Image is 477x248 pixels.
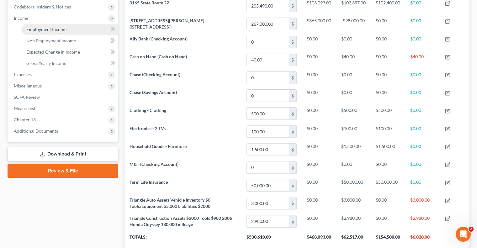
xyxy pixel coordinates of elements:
[289,36,296,48] div: $
[336,140,371,158] td: $1,500.00
[469,227,474,232] span: 2
[405,212,440,230] td: $2,980.00
[405,194,440,212] td: $3,000.00
[336,51,371,69] td: $40.00
[405,140,440,158] td: $0.00
[289,161,296,173] div: $
[14,117,36,122] span: Chapter 13
[371,194,405,212] td: $0.00
[405,176,440,194] td: $0.00
[302,33,336,51] td: $0.00
[130,90,177,95] span: Chase (Savings Account)
[336,87,371,105] td: $0.00
[14,94,40,100] span: SOFA Review
[247,72,289,84] input: 0.00
[125,230,241,248] th: Totals:
[302,15,336,33] td: $365,000.00
[405,33,440,51] td: $0.00
[302,212,336,230] td: $0.00
[130,18,204,29] span: [STREET_ADDRESS][PERSON_NAME] ([STREET_ADDRESS])
[371,33,405,51] td: $0.00
[247,90,289,102] input: 0.00
[302,194,336,212] td: $0.00
[289,72,296,84] div: $
[130,36,188,41] span: Ally Bank (Checking Account)
[130,144,187,149] span: Household Goods - Furniture
[405,158,440,176] td: $0.00
[130,72,180,77] span: Chase (Checking Account)
[289,126,296,138] div: $
[247,144,289,156] input: 0.00
[241,230,302,248] th: $530,610.00
[371,176,405,194] td: $50,000.00
[456,227,471,242] iframe: Intercom live chat
[302,123,336,140] td: $0.00
[302,69,336,87] td: $0.00
[8,147,118,161] a: Download & Print
[371,230,405,248] th: $154,500.00
[8,164,118,178] a: Review & File
[14,83,42,88] span: Miscellaneous
[289,144,296,156] div: $
[247,179,289,191] input: 0.00
[130,126,166,131] span: Electronics - 2 TVs
[247,215,289,227] input: 0.00
[336,69,371,87] td: $0.00
[336,105,371,123] td: $500.00
[336,33,371,51] td: $0.00
[371,51,405,69] td: $0.00
[336,194,371,212] td: $3,000.00
[21,58,118,69] a: Gross Yearly Income
[289,108,296,119] div: $
[289,90,296,102] div: $
[302,140,336,158] td: $0.00
[26,38,76,43] span: Non Employment Income
[371,105,405,123] td: $500.00
[289,197,296,209] div: $
[247,197,289,209] input: 0.00
[371,123,405,140] td: $100.00
[26,49,80,55] span: Expected Change in Income
[14,72,32,77] span: Expenses
[247,18,289,30] input: 0.00
[302,87,336,105] td: $0.00
[14,15,28,21] span: Income
[9,92,118,103] a: SOFA Review
[130,197,210,209] span: Triangle Auto Assets Vehicle Inventory $0 Tools/Equipment $5,000 Liabilities $2000
[130,54,187,59] span: Cash on Hand (Cash on Hand)
[14,128,58,134] span: Additional Documents
[405,51,440,69] td: $40.00
[336,176,371,194] td: $50,000.00
[289,179,296,191] div: $
[21,46,118,58] a: Expected Change in Income
[336,158,371,176] td: $0.00
[247,54,289,66] input: 0.00
[371,158,405,176] td: $0.00
[289,18,296,30] div: $
[371,87,405,105] td: $0.00
[289,215,296,227] div: $
[336,212,371,230] td: $2,980.00
[302,230,336,248] th: $468,093.00
[21,24,118,35] a: Employment Income
[247,126,289,138] input: 0.00
[130,108,166,113] span: Clothing - Clothing
[405,123,440,140] td: $0.00
[302,176,336,194] td: $0.00
[405,230,440,248] th: $6,020.00
[247,36,289,48] input: 0.00
[247,161,289,173] input: 0.00
[405,105,440,123] td: $0.00
[371,69,405,87] td: $0.00
[336,230,371,248] th: $62,517.00
[130,179,168,185] span: Term Life Insurance
[302,158,336,176] td: $0.00
[21,35,118,46] a: Non Employment Income
[336,15,371,33] td: -$98,000.00
[302,51,336,69] td: $0.00
[405,87,440,105] td: $0.00
[26,61,66,66] span: Gross Yearly Income
[130,215,232,227] span: Triangle Construction Assets $2000 Tools $980 2006 Honda Odyssey 180,000 mileage
[371,15,405,33] td: $0.00
[130,161,178,167] span: M&T (Checking Account)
